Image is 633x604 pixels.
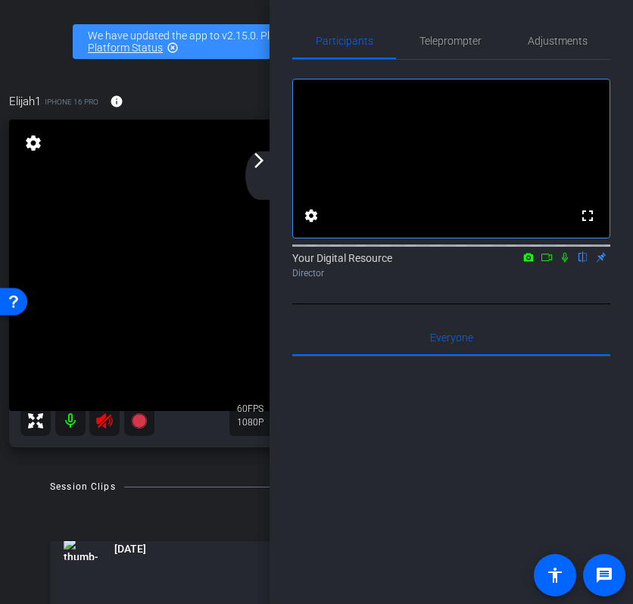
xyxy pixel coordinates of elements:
[114,541,146,557] span: [DATE]
[250,151,268,170] mat-icon: arrow_forward_ios
[23,134,44,152] mat-icon: settings
[528,36,588,46] span: Adjustments
[292,266,610,280] div: Director
[237,416,275,428] div: 1080P
[64,537,98,560] img: thumb-nail
[50,479,116,494] div: Session Clips
[430,332,473,343] span: Everyone
[419,36,482,46] span: Teleprompter
[73,24,560,59] div: We have updated the app to v2.15.0. Please make sure the mobile user has the newest version.
[88,42,163,54] a: Platform Status
[292,251,610,280] div: Your Digital Resource
[248,403,263,414] span: FPS
[110,95,123,108] mat-icon: info
[45,96,98,107] span: iPhone 16 Pro
[595,566,613,584] mat-icon: message
[546,566,564,584] mat-icon: accessibility
[9,93,41,110] span: Elijah1
[316,36,373,46] span: Participants
[237,403,275,415] div: 60
[167,42,179,54] mat-icon: highlight_off
[574,250,592,263] mat-icon: flip
[578,207,597,225] mat-icon: fullscreen
[302,207,320,225] mat-icon: settings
